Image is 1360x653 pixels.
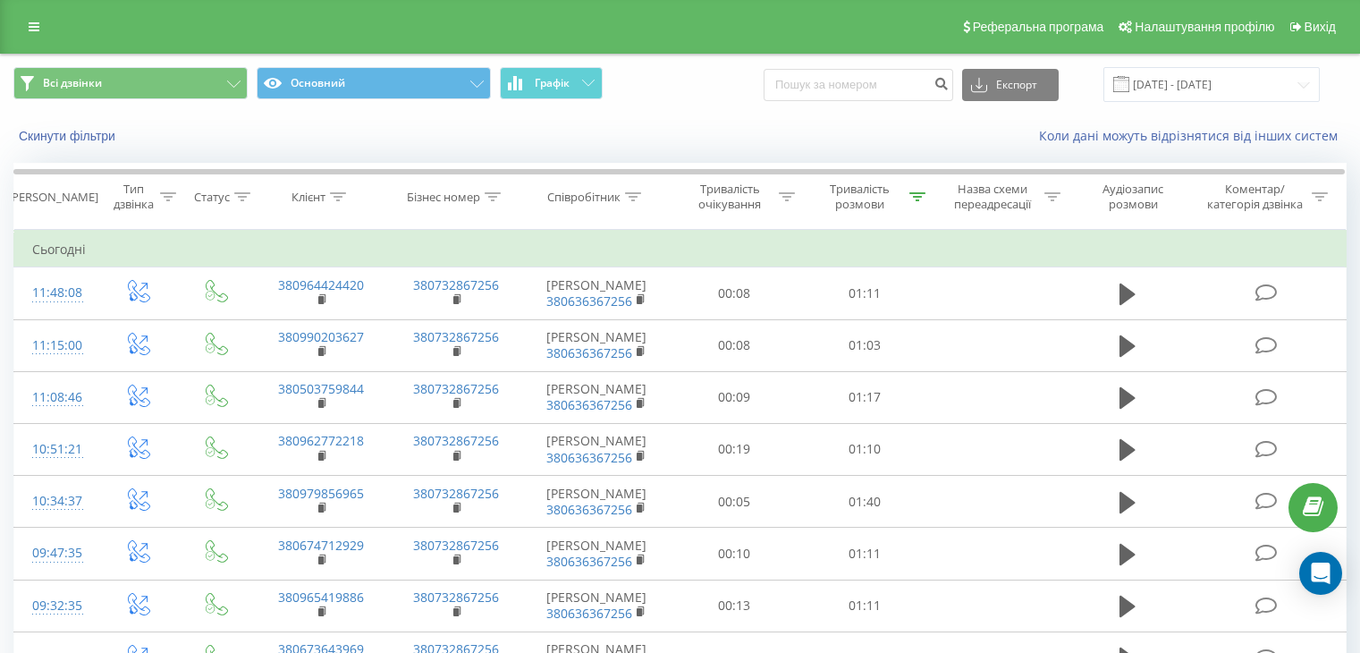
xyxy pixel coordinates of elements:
[413,485,499,502] a: 380732867256
[13,67,248,99] button: Всі дзвінки
[32,589,80,623] div: 09:32:35
[278,276,364,293] a: 380964424420
[670,371,799,423] td: 00:09
[546,449,632,466] a: 380636367256
[13,128,124,144] button: Скинути фільтри
[764,69,953,101] input: Пошук за номером
[546,396,632,413] a: 380636367256
[413,328,499,345] a: 380732867256
[407,190,480,205] div: Бізнес номер
[524,476,670,528] td: [PERSON_NAME]
[32,484,80,519] div: 10:34:37
[194,190,230,205] div: Статус
[535,77,570,89] span: Графік
[799,267,929,319] td: 01:11
[799,371,929,423] td: 01:17
[278,328,364,345] a: 380990203627
[32,328,80,363] div: 11:15:00
[43,76,102,90] span: Всі дзвінки
[670,476,799,528] td: 00:05
[32,276,80,310] div: 11:48:08
[670,580,799,632] td: 00:13
[413,380,499,397] a: 380732867256
[799,423,929,475] td: 01:10
[278,432,364,449] a: 380962772218
[291,190,325,205] div: Клієнт
[962,69,1059,101] button: Експорт
[1299,552,1342,595] div: Open Intercom Messenger
[799,319,929,371] td: 01:03
[973,20,1104,34] span: Реферальна програма
[500,67,603,99] button: Графік
[413,537,499,554] a: 380732867256
[686,182,775,212] div: Тривалість очікування
[413,432,499,449] a: 380732867256
[32,380,80,415] div: 11:08:46
[670,267,799,319] td: 00:08
[1305,20,1336,34] span: Вихід
[799,580,929,632] td: 01:11
[113,182,155,212] div: Тип дзвінка
[670,319,799,371] td: 00:08
[524,423,670,475] td: [PERSON_NAME]
[546,501,632,518] a: 380636367256
[524,371,670,423] td: [PERSON_NAME]
[1135,20,1274,34] span: Налаштування профілю
[14,232,1347,267] td: Сьогодні
[670,423,799,475] td: 00:19
[546,605,632,622] a: 380636367256
[278,537,364,554] a: 380674712929
[524,267,670,319] td: [PERSON_NAME]
[1081,182,1186,212] div: Аудіозапис розмови
[524,319,670,371] td: [PERSON_NAME]
[546,553,632,570] a: 380636367256
[413,589,499,606] a: 380732867256
[670,528,799,580] td: 00:10
[946,182,1040,212] div: Назва схеми переадресації
[1039,127,1347,144] a: Коли дані можуть відрізнятися вiд інших систем
[524,528,670,580] td: [PERSON_NAME]
[278,380,364,397] a: 380503759844
[1203,182,1307,212] div: Коментар/категорія дзвінка
[546,344,632,361] a: 380636367256
[524,580,670,632] td: [PERSON_NAME]
[8,190,98,205] div: [PERSON_NAME]
[32,536,80,571] div: 09:47:35
[546,293,632,310] a: 380636367256
[413,276,499,293] a: 380732867256
[547,190,621,205] div: Співробітник
[278,485,364,502] a: 380979856965
[32,432,80,467] div: 10:51:21
[257,67,491,99] button: Основний
[278,589,364,606] a: 380965419886
[799,476,929,528] td: 01:40
[815,182,905,212] div: Тривалість розмови
[799,528,929,580] td: 01:11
